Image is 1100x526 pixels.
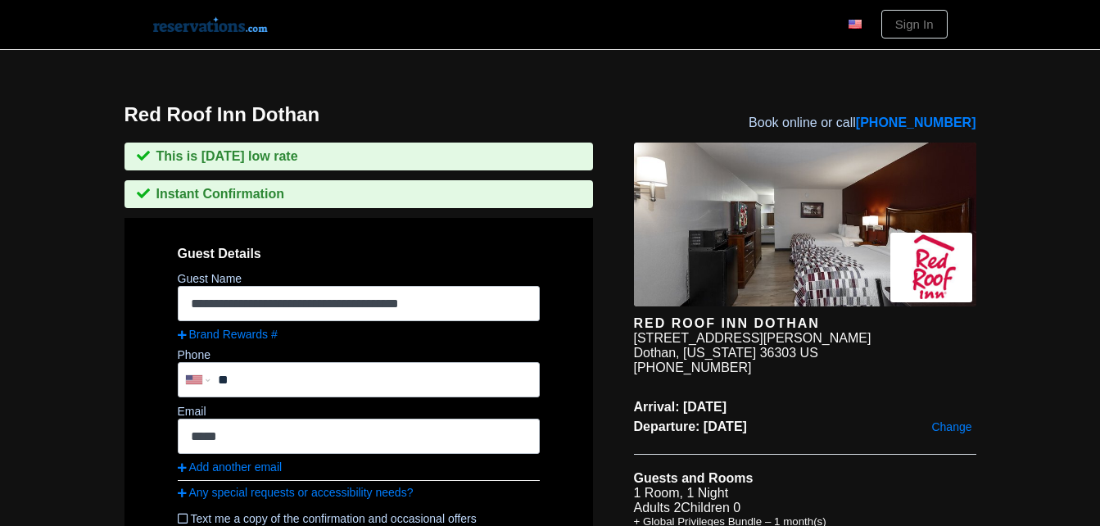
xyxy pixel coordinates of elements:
label: Email [178,405,206,418]
span: Arrival: [DATE] [634,400,976,415]
div: Red Roof Inn Dothan [634,316,976,331]
label: Phone [178,348,210,361]
span: [US_STATE] [683,346,756,360]
span: Departure: [DATE] [634,419,976,434]
li: 1 Room, 1 Night [634,486,976,501]
li: Adults 2 [634,501,976,515]
div: [PHONE_NUMBER] [634,360,976,375]
img: hotel image [634,143,976,306]
div: [STREET_ADDRESS][PERSON_NAME] [634,331,871,346]
a: Any special requests or accessibility needs? [178,486,540,499]
a: Add another email [178,460,540,474]
b: Guests and Rooms [634,471,754,485]
a: Change [927,416,976,438]
h1: Red Roof Inn Dothan [124,103,634,126]
a: Sign In [881,10,948,39]
a: [PHONE_NUMBER] [856,116,976,129]
img: Reservations.com_Logo_Blue.png [153,16,268,32]
span: 36303 [760,346,797,360]
div: United States: +1 [179,364,214,396]
img: Brand logo for Red Roof Inn Dothan [890,233,972,302]
label: Guest Name [178,272,242,285]
div: Instant Confirmation [124,180,593,208]
span: Book online or call [749,116,976,130]
span: Guest Details [178,247,540,261]
a: Brand Rewards # [178,328,540,341]
span: US [800,346,818,360]
span: Children 0 [681,501,740,515]
span: Dothan, [634,346,680,360]
div: This is [DATE] low rate [124,143,593,170]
